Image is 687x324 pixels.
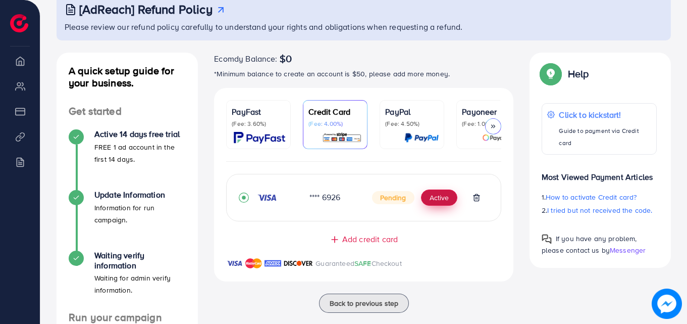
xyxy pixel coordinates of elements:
[462,106,515,118] p: Payoneer
[57,190,198,251] li: Update Information
[57,105,198,118] h4: Get started
[214,53,277,65] span: Ecomdy Balance:
[239,193,249,203] svg: record circle
[232,120,285,128] p: (Fee: 3.60%)
[542,234,637,255] span: If you have any problem, please contact us by
[421,190,457,206] button: Active
[542,65,560,83] img: Popup guide
[234,132,285,144] img: card
[568,68,589,80] p: Help
[57,65,198,89] h4: A quick setup guide for your business.
[284,257,313,269] img: brand
[342,234,398,245] span: Add credit card
[547,205,652,215] span: I tried but not received the code.
[94,190,186,200] h4: Update Information
[265,257,281,269] img: brand
[354,258,372,268] span: SAFE
[245,257,262,269] img: brand
[372,191,414,204] span: Pending
[308,106,362,118] p: Credit Card
[559,109,651,121] p: Click to kickstart!
[652,289,682,319] img: image
[94,272,186,296] p: Waiting for admin verify information.
[404,132,439,144] img: card
[57,251,198,311] li: Waiting verify information
[315,257,402,269] p: Guaranteed Checkout
[94,129,186,139] h4: Active 14 days free trial
[257,194,277,202] img: credit
[319,294,409,313] button: Back to previous step
[462,120,515,128] p: (Fee: 1.00%)
[542,191,657,203] p: 1.
[94,251,186,270] h4: Waiting verify information
[65,21,665,33] p: Please review our refund policy carefully to understand your rights and obligations when requesti...
[57,129,198,190] li: Active 14 days free trial
[542,204,657,216] p: 2.
[330,298,398,308] span: Back to previous step
[79,2,213,17] h3: [AdReach] Refund Policy
[94,141,186,165] p: FREE 1 ad account in the first 14 days.
[57,311,198,324] h4: Run your campaign
[322,132,362,144] img: card
[214,68,513,80] p: *Minimum balance to create an account is $50, please add more money.
[10,14,28,32] img: logo
[610,245,646,255] span: Messenger
[482,132,515,144] img: card
[542,234,552,244] img: Popup guide
[94,202,186,226] p: Information for run campaign.
[546,192,637,202] span: How to activate Credit card?
[308,120,362,128] p: (Fee: 4.00%)
[385,120,439,128] p: (Fee: 4.50%)
[542,163,657,183] p: Most Viewed Payment Articles
[280,53,292,65] span: $0
[559,125,651,149] p: Guide to payment via Credit card
[232,106,285,118] p: PayFast
[385,106,439,118] p: PayPal
[226,257,243,269] img: brand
